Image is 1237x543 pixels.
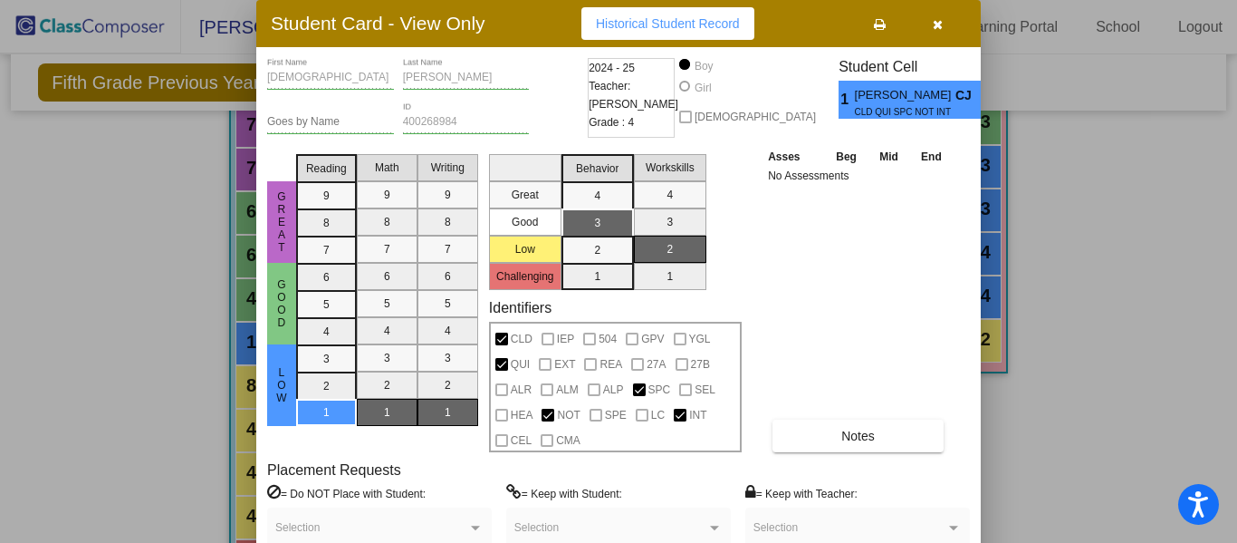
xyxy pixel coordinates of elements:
span: SPC [648,379,671,401]
span: SEL [695,379,715,401]
span: Good [273,278,290,329]
span: ALP [603,379,624,401]
th: Asses [763,147,824,167]
th: Beg [824,147,868,167]
label: Identifiers [489,299,551,316]
span: EXT [554,354,575,375]
label: = Keep with Teacher: [745,484,858,502]
span: Low [273,366,290,404]
span: ALR [511,379,532,401]
span: LC [651,404,665,426]
th: End [909,147,953,167]
label: = Keep with Student: [506,484,622,502]
span: ALM [556,379,579,401]
span: YGL [689,328,711,350]
span: Teacher: [PERSON_NAME] [589,77,678,113]
span: 1 [839,89,854,111]
input: goes by name [267,116,394,129]
span: 3 [981,89,996,111]
div: Girl [694,80,712,96]
span: [PERSON_NAME] [855,86,955,105]
span: INT [689,404,706,426]
label: = Do NOT Place with Student: [267,484,426,502]
td: No Assessments [763,167,954,185]
span: 27B [691,354,710,375]
h3: Student Card - View Only [271,12,485,34]
span: 2024 - 25 [589,59,635,77]
span: Historical Student Record [596,16,740,31]
span: CLD [511,328,532,350]
input: Enter ID [403,116,530,129]
span: HEA [511,404,533,426]
span: CJ [955,86,981,105]
span: IEP [557,328,574,350]
span: [DEMOGRAPHIC_DATA] [695,106,816,128]
span: 504 [599,328,617,350]
span: SPE [605,404,627,426]
span: CLD QUI SPC NOT INT [855,105,943,119]
label: Placement Requests [267,461,401,479]
span: NOT [557,404,580,426]
span: 27A [647,354,666,375]
button: Notes [772,420,944,452]
span: Notes [841,429,875,443]
span: GPV [641,328,664,350]
button: Historical Student Record [581,7,754,40]
span: Grade : 4 [589,113,634,131]
h3: Student Cell [839,58,996,75]
span: CEL [511,430,532,451]
th: Mid [868,147,909,167]
span: Great [273,190,290,254]
div: Boy [694,58,714,74]
span: REA [599,354,622,375]
span: CMA [556,430,580,451]
span: QUI [511,354,530,375]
